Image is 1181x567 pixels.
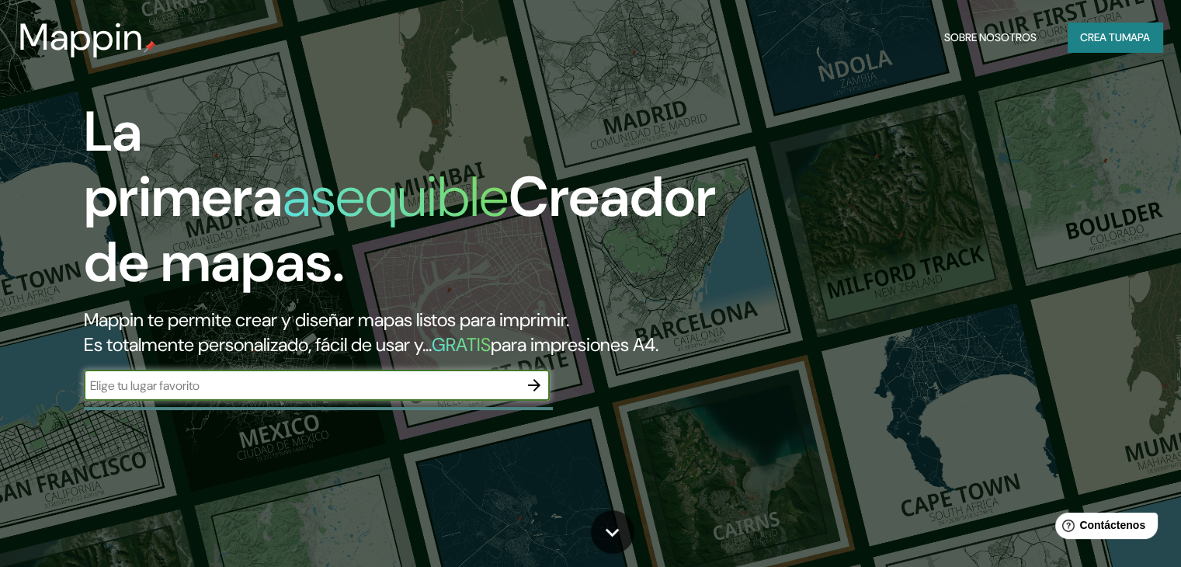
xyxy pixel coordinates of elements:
img: pin de mapeo [144,40,156,53]
font: para impresiones A4. [491,332,658,357]
font: Es totalmente personalizado, fácil de usar y... [84,332,432,357]
font: GRATIS [432,332,491,357]
font: Sobre nosotros [944,30,1037,44]
font: Crea tu [1080,30,1122,44]
button: Crea tumapa [1068,23,1162,52]
font: Mappin [19,12,144,61]
iframe: Lanzador de widgets de ayuda [1043,506,1164,550]
button: Sobre nosotros [938,23,1043,52]
font: mapa [1122,30,1150,44]
input: Elige tu lugar favorito [84,377,519,395]
font: asequible [283,161,509,233]
font: Creador de mapas. [84,161,716,298]
font: La primera [84,96,283,233]
font: Mappin te permite crear y diseñar mapas listos para imprimir. [84,308,569,332]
